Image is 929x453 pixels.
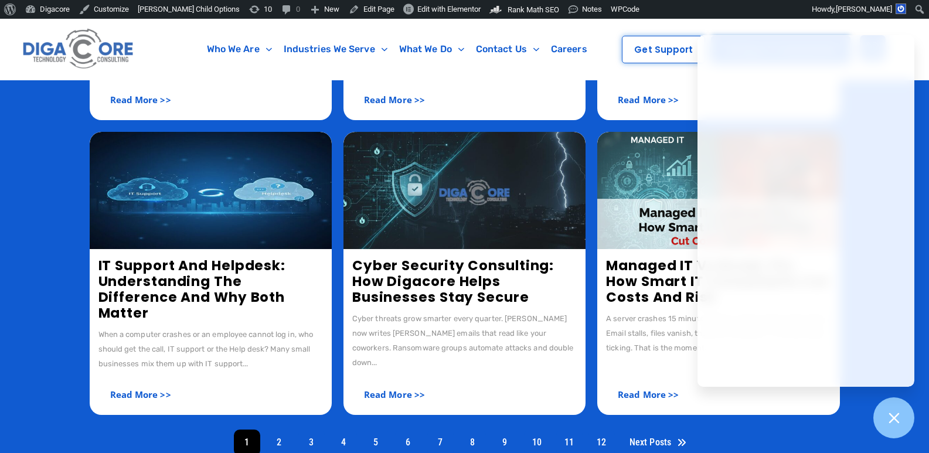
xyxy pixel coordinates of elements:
span: Edit with Elementor [417,5,481,13]
a: IT Support and Helpdesk: Understanding the Difference and Why Both Matter [98,256,286,322]
a: Cyber Security Consulting: How Digacore Helps Businesses Stay Secure [352,256,554,306]
a: Get Support [622,36,705,63]
a: Read More >> [98,383,183,406]
a: Read More >> [606,383,690,406]
a: Read More >> [352,88,437,111]
div: A server crashes 15 minutes before a high-stakes client demo. Email stalls, files vanish, the tea... [606,311,831,355]
a: What We Do [393,36,470,63]
a: Contact Us [470,36,545,63]
a: Who We Are [201,36,278,63]
span: [PERSON_NAME] [836,5,892,13]
span: Rank Math SEO [508,5,559,14]
span: Get Support [634,45,693,54]
div: When a computer crashes or an employee cannot log in, who should get the call, IT support or the ... [98,327,323,371]
img: Cyber Security Consulting [343,132,586,249]
nav: Menu [186,36,608,63]
iframe: Chatgenie Messenger [697,35,914,387]
img: Managed IT vs Break-Fix [597,132,839,249]
div: Cyber threats grow smarter every quarter. [PERSON_NAME] now writes [PERSON_NAME] emails that read... [352,311,577,370]
a: Managed IT vs Break-Fix: How Smart IT Consultants Cut Costs and Risk [606,256,829,306]
a: Careers [545,36,593,63]
a: Read More >> [352,383,437,406]
a: Read More >> [606,88,690,111]
a: Read More >> [98,88,183,111]
img: it support and helpdesk, IT support vs helpdesk [90,132,332,249]
a: Industries We Serve [278,36,393,63]
img: Digacore logo 1 [20,25,137,74]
